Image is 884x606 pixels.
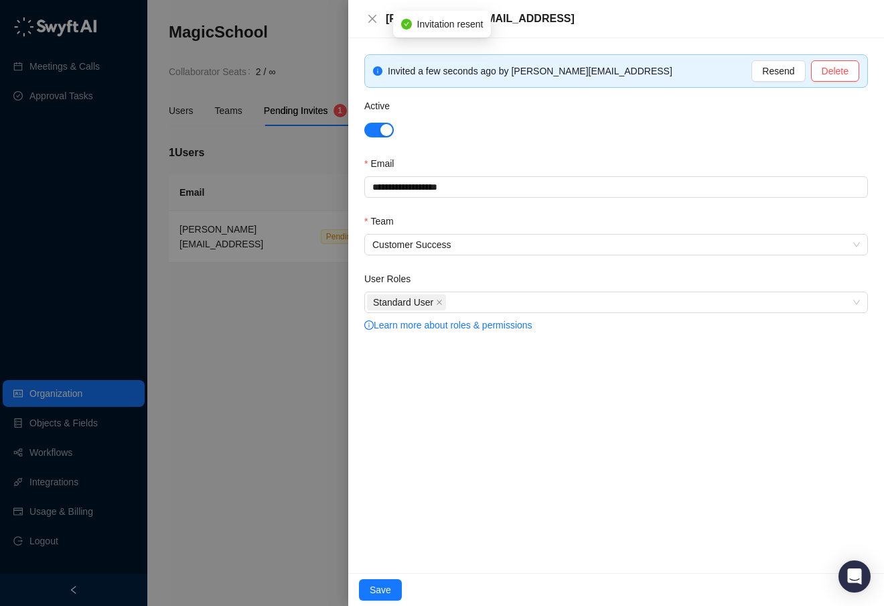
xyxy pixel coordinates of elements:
button: Delete [811,60,859,82]
span: Save [370,583,391,597]
span: close [436,299,443,306]
button: Save [359,579,402,601]
label: Team [364,214,403,229]
span: Customer Success [372,235,860,255]
span: Invitation resent [417,17,484,32]
label: Email [364,156,403,171]
button: Resend [751,60,805,82]
span: Standard User [367,294,446,310]
label: User Roles [364,271,420,286]
span: check-circle [401,19,412,29]
a: info-circleLearn more about roles & permissions [364,320,532,330]
input: Email [364,176,868,198]
div: Invited a few seconds ago by [PERSON_NAME][EMAIL_ADDRESS] [388,64,751,78]
div: [PERSON_NAME][EMAIL_ADDRESS] [386,11,868,27]
span: Standard User [373,295,433,310]
span: info-circle [364,320,374,330]
span: Resend [762,64,794,78]
span: info-circle [373,66,382,76]
span: close [367,13,378,24]
label: Active [364,99,399,113]
button: Close [364,11,380,27]
div: Open Intercom Messenger [838,560,871,593]
button: Active [364,123,394,137]
span: Delete [822,64,849,78]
